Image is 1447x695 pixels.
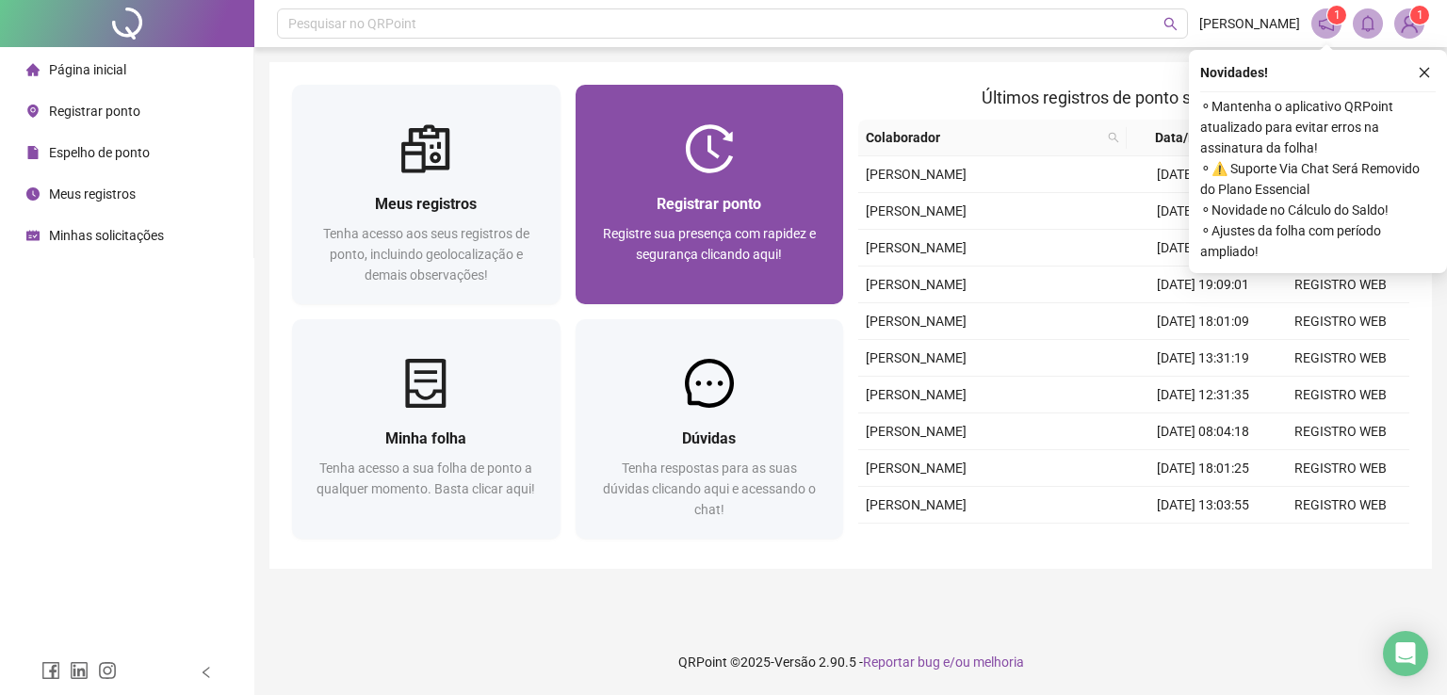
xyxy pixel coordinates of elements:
[41,661,60,680] span: facebook
[1318,15,1335,32] span: notification
[982,88,1286,107] span: Últimos registros de ponto sincronizados
[682,429,736,447] span: Dúvidas
[1134,303,1272,340] td: [DATE] 18:01:09
[1134,340,1272,377] td: [DATE] 13:31:19
[866,424,967,439] span: [PERSON_NAME]
[866,497,967,512] span: [PERSON_NAME]
[866,387,967,402] span: [PERSON_NAME]
[375,195,477,213] span: Meus registros
[1127,120,1260,156] th: Data/Hora
[1200,158,1436,200] span: ⚬ ⚠️ Suporte Via Chat Será Removido do Plano Essencial
[292,319,561,539] a: Minha folhaTenha acesso a sua folha de ponto a qualquer momento. Basta clicar aqui!
[1395,9,1423,38] img: 91577
[98,661,117,680] span: instagram
[1272,267,1409,303] td: REGISTRO WEB
[49,104,140,119] span: Registrar ponto
[1272,524,1409,560] td: REGISTRO WEB
[1272,303,1409,340] td: REGISTRO WEB
[26,187,40,201] span: clock-circle
[866,314,967,329] span: [PERSON_NAME]
[1134,487,1272,524] td: [DATE] 13:03:55
[1134,193,1272,230] td: [DATE] 12:04:13
[323,226,529,283] span: Tenha acesso aos seus registros de ponto, incluindo geolocalização e demais observações!
[1199,13,1300,34] span: [PERSON_NAME]
[200,666,213,679] span: left
[603,461,816,517] span: Tenha respostas para as suas dúvidas clicando aqui e acessando o chat!
[1134,127,1238,148] span: Data/Hora
[1134,230,1272,267] td: [DATE] 08:11:46
[1104,123,1123,152] span: search
[49,145,150,160] span: Espelho de ponto
[576,319,844,539] a: DúvidasTenha respostas para as suas dúvidas clicando aqui e acessando o chat!
[1108,132,1119,143] span: search
[70,661,89,680] span: linkedin
[866,240,967,255] span: [PERSON_NAME]
[866,350,967,365] span: [PERSON_NAME]
[1134,524,1272,560] td: [DATE] 12:06:10
[1272,413,1409,450] td: REGISTRO WEB
[385,429,466,447] span: Minha folha
[576,85,844,304] a: Registrar pontoRegistre sua presença com rapidez e segurança clicando aqui!
[866,203,967,218] span: [PERSON_NAME]
[1134,377,1272,413] td: [DATE] 12:31:35
[866,277,967,292] span: [PERSON_NAME]
[26,63,40,76] span: home
[1134,450,1272,487] td: [DATE] 18:01:25
[1134,156,1272,193] td: [DATE] 13:06:39
[1163,17,1178,31] span: search
[1418,66,1431,79] span: close
[292,85,561,304] a: Meus registrosTenha acesso aos seus registros de ponto, incluindo geolocalização e demais observa...
[1134,413,1272,450] td: [DATE] 08:04:18
[26,146,40,159] span: file
[1383,631,1428,676] div: Open Intercom Messenger
[657,195,761,213] span: Registrar ponto
[254,629,1447,695] footer: QRPoint © 2025 - 2.90.5 -
[1327,6,1346,24] sup: 1
[1272,450,1409,487] td: REGISTRO WEB
[1200,220,1436,262] span: ⚬ Ajustes da folha com período ampliado!
[317,461,535,496] span: Tenha acesso a sua folha de ponto a qualquer momento. Basta clicar aqui!
[603,226,816,262] span: Registre sua presença com rapidez e segurança clicando aqui!
[1272,487,1409,524] td: REGISTRO WEB
[866,127,1100,148] span: Colaborador
[49,62,126,77] span: Página inicial
[1134,267,1272,303] td: [DATE] 19:09:01
[26,105,40,118] span: environment
[1272,340,1409,377] td: REGISTRO WEB
[49,228,164,243] span: Minhas solicitações
[1410,6,1429,24] sup: Atualize o seu contato no menu Meus Dados
[1359,15,1376,32] span: bell
[1272,377,1409,413] td: REGISTRO WEB
[863,655,1024,670] span: Reportar bug e/ou melhoria
[866,167,967,182] span: [PERSON_NAME]
[1200,200,1436,220] span: ⚬ Novidade no Cálculo do Saldo!
[1417,8,1423,22] span: 1
[1200,62,1268,83] span: Novidades !
[1200,96,1436,158] span: ⚬ Mantenha o aplicativo QRPoint atualizado para evitar erros na assinatura da folha!
[49,186,136,202] span: Meus registros
[1334,8,1341,22] span: 1
[26,229,40,242] span: schedule
[774,655,816,670] span: Versão
[866,461,967,476] span: [PERSON_NAME]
